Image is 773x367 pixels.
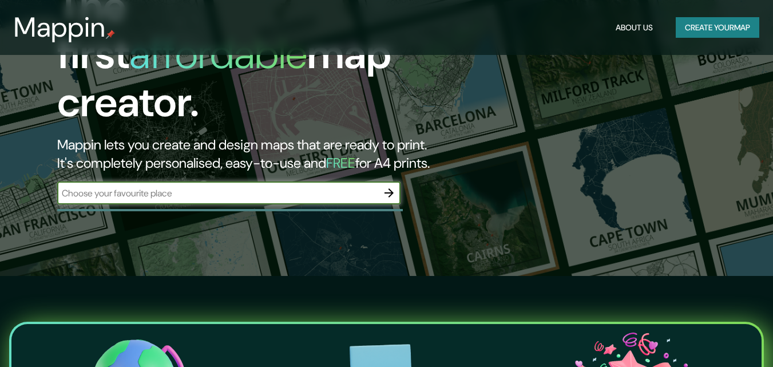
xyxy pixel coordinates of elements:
img: mappin-pin [106,30,115,39]
button: About Us [611,17,657,38]
h5: FREE [326,154,355,172]
input: Choose your favourite place [57,187,378,200]
button: Create yourmap [676,17,759,38]
h2: Mappin lets you create and design maps that are ready to print. It's completely personalised, eas... [57,136,444,172]
h3: Mappin [14,11,106,44]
